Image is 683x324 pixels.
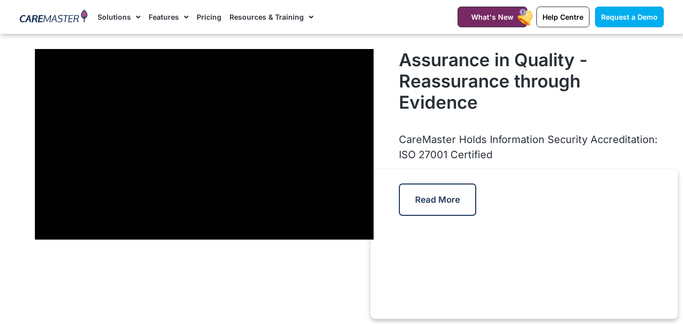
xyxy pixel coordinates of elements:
[458,7,527,27] a: What's New
[371,169,678,319] iframe: Popup CTA
[399,49,663,113] h2: Assurance in Quality - Reassurance through Evidence
[595,7,664,27] a: Request a Demo
[601,13,658,21] span: Request a Demo
[20,10,88,25] img: CareMaster Logo
[536,7,589,27] a: Help Centre
[399,133,658,161] span: CareMaster Holds Information Security Accreditation: ISO 27001 Certified
[542,13,583,21] span: Help Centre
[471,13,514,21] span: What's New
